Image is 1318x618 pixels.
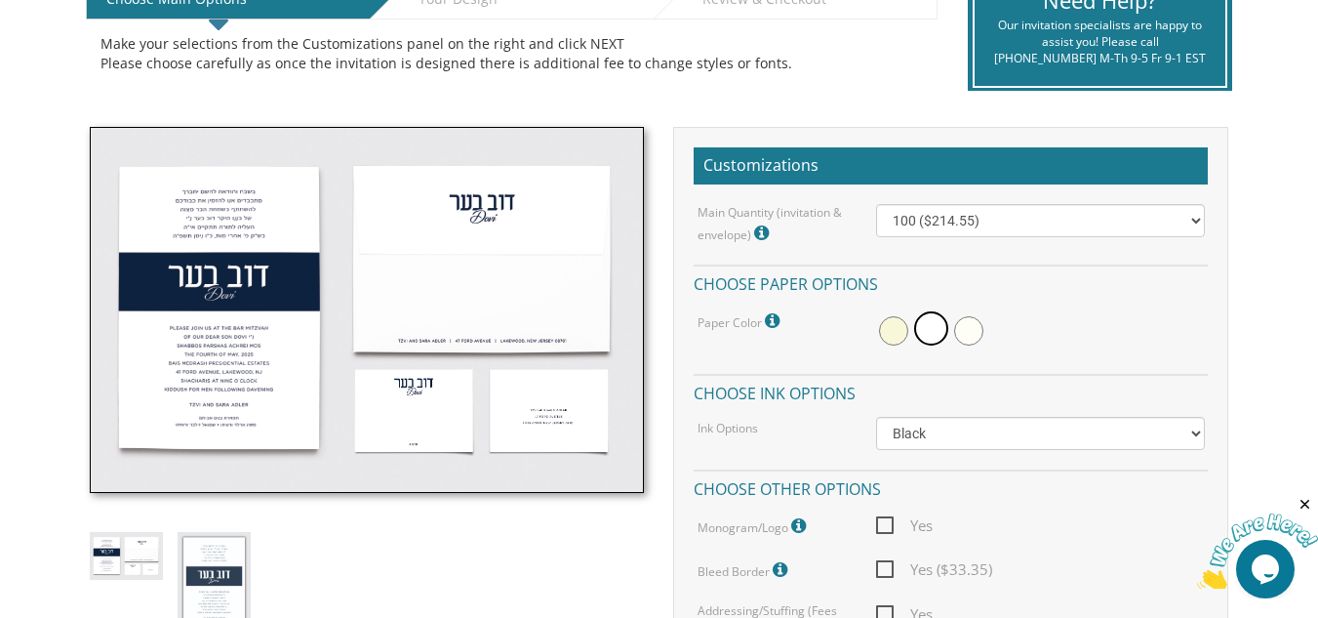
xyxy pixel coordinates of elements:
[694,265,1208,299] h4: Choose paper options
[698,514,811,539] label: Monogram/Logo
[90,532,163,580] img: bminv-thumb-17.jpg
[698,309,784,334] label: Paper Color
[90,127,645,492] img: bminv-thumb-17.jpg
[698,420,758,436] label: Ink Options
[698,204,847,246] label: Main Quantity (invitation & envelope)
[694,470,1208,504] h4: Choose other options
[694,374,1208,408] h4: Choose ink options
[694,147,1208,185] h2: Customizations
[876,557,992,582] span: Yes ($33.35)
[1197,496,1318,589] iframe: chat widget
[876,514,933,538] span: Yes
[100,34,923,73] div: Make your selections from the Customizations panel on the right and click NEXT Please choose care...
[698,557,792,583] label: Bleed Border
[989,17,1211,66] div: Our invitation specialists are happy to assist you! Please call [PHONE_NUMBER] M-Th 9-5 Fr 9-1 EST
